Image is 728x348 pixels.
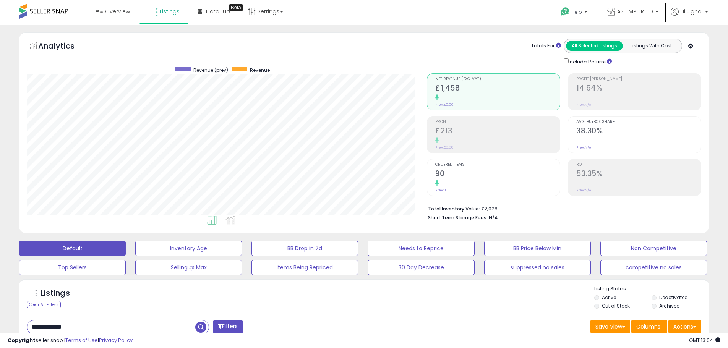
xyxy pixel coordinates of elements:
[435,77,560,81] span: Net Revenue (Exc. VAT)
[484,241,591,256] button: BB Price Below Min
[602,294,616,301] label: Active
[213,320,243,333] button: Filters
[631,320,667,333] button: Columns
[368,241,474,256] button: Needs to Reprice
[576,163,701,167] span: ROI
[576,126,701,137] h2: 38.30%
[576,145,591,150] small: Prev: N/A
[250,67,270,73] span: Revenue
[659,294,688,301] label: Deactivated
[681,8,703,15] span: Hi Jignal
[576,120,701,124] span: Avg. Buybox Share
[99,337,133,344] a: Privacy Policy
[19,260,126,275] button: Top Sellers
[576,169,701,180] h2: 53.35%
[689,337,720,344] span: 2025-09-9 13:04 GMT
[576,188,591,193] small: Prev: N/A
[623,41,679,51] button: Listings With Cost
[435,169,560,180] h2: 90
[668,320,701,333] button: Actions
[671,8,708,25] a: Hi Jignal
[572,9,582,15] span: Help
[27,301,61,308] div: Clear All Filters
[576,77,701,81] span: Profit [PERSON_NAME]
[636,323,660,330] span: Columns
[251,241,358,256] button: BB Drop in 7d
[428,206,480,212] b: Total Inventory Value:
[229,4,243,11] div: Tooltip anchor
[38,40,89,53] h5: Analytics
[428,214,488,221] b: Short Term Storage Fees:
[8,337,133,344] div: seller snap | |
[135,241,242,256] button: Inventory Age
[65,337,98,344] a: Terms of Use
[576,102,591,107] small: Prev: N/A
[206,8,230,15] span: DataHub
[484,260,591,275] button: suppressed no sales
[489,214,498,221] span: N/A
[19,241,126,256] button: Default
[435,120,560,124] span: Profit
[435,145,454,150] small: Prev: £0.00
[435,102,454,107] small: Prev: £0.00
[659,303,680,309] label: Archived
[594,285,709,293] p: Listing States:
[8,337,36,344] strong: Copyright
[41,288,70,299] h5: Listings
[435,163,560,167] span: Ordered Items
[435,188,446,193] small: Prev: 0
[600,260,707,275] button: competitive no sales
[435,126,560,137] h2: £213
[560,7,570,16] i: Get Help
[531,42,561,50] div: Totals For
[368,260,474,275] button: 30 Day Decrease
[558,57,621,66] div: Include Returns
[251,260,358,275] button: Items Being Repriced
[135,260,242,275] button: Selling @ Max
[566,41,623,51] button: All Selected Listings
[617,8,653,15] span: ASL IMPORTED
[428,204,696,213] li: £2,028
[105,8,130,15] span: Overview
[193,67,228,73] span: Revenue (prev)
[435,84,560,94] h2: £1,458
[160,8,180,15] span: Listings
[600,241,707,256] button: Non Competitive
[602,303,630,309] label: Out of Stock
[555,1,595,25] a: Help
[576,84,701,94] h2: 14.64%
[590,320,630,333] button: Save View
